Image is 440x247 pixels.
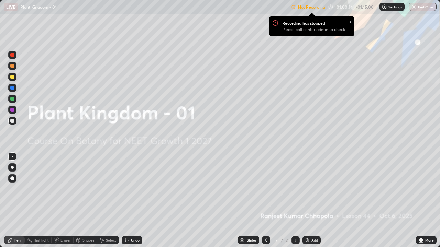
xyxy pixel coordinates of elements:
div: Eraser [60,238,71,242]
p: Please call center admin to check [282,27,345,32]
p: Settings [388,5,402,9]
div: 2 [273,238,280,242]
div: Pen [14,238,21,242]
div: Slides [247,238,256,242]
img: add-slide-button [305,237,310,243]
div: Select [106,238,116,242]
p: Not Recording [298,4,325,10]
div: Shapes [82,238,94,242]
img: Recording Icon [273,20,278,26]
div: x [349,17,352,25]
div: Add [311,238,318,242]
button: End Class [409,3,437,11]
div: Highlight [34,238,49,242]
p: LIVE [6,4,15,10]
img: class-settings-icons [382,4,387,10]
img: end-class-cross [411,4,417,10]
img: not-recording.2f5abfab.svg [291,4,297,10]
div: Undo [131,238,140,242]
div: 2 [285,237,289,243]
p: Plant Kingdom - 01 [20,4,57,10]
p: Recording has stopped [282,20,325,26]
div: More [425,238,434,242]
div: / [281,238,283,242]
